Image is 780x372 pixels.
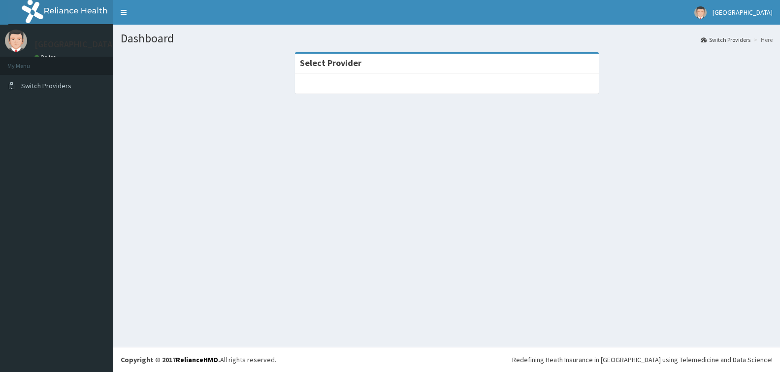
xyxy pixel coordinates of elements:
[713,8,773,17] span: [GEOGRAPHIC_DATA]
[176,355,218,364] a: RelianceHMO
[5,30,27,52] img: User Image
[300,57,361,68] strong: Select Provider
[512,355,773,365] div: Redefining Heath Insurance in [GEOGRAPHIC_DATA] using Telemedicine and Data Science!
[113,347,780,372] footer: All rights reserved.
[694,6,707,19] img: User Image
[751,35,773,44] li: Here
[34,54,58,61] a: Online
[21,81,71,90] span: Switch Providers
[34,40,116,49] p: [GEOGRAPHIC_DATA]
[121,32,773,45] h1: Dashboard
[121,355,220,364] strong: Copyright © 2017 .
[701,35,750,44] a: Switch Providers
